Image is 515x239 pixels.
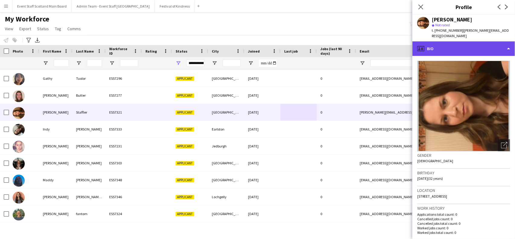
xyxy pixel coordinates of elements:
img: Gathy Tuolor [13,73,25,85]
span: [STREET_ADDRESS] [417,194,447,199]
h3: Profile [412,3,515,11]
span: Status [37,26,49,31]
div: [DATE] [244,222,281,239]
div: 0 [317,104,356,121]
span: Applicant [176,195,194,199]
button: Open Filter Menu [176,60,181,66]
div: [PERSON_NAME][EMAIL_ADDRESS][DOMAIN_NAME] [356,104,477,121]
span: Applicant [176,93,194,98]
div: [PERSON_NAME] [39,205,72,222]
span: Last job [284,49,298,53]
div: [DATE] [244,70,281,87]
div: ESS7333 [106,121,142,137]
div: Jedburgh [208,138,244,154]
div: [PERSON_NAME] [72,172,106,188]
div: ESS7321 [106,104,142,121]
span: [DEMOGRAPHIC_DATA] [417,159,453,163]
div: 0 [317,138,356,154]
div: [EMAIL_ADDRESS][DOMAIN_NAME] [356,70,477,87]
button: Open Filter Menu [360,60,365,66]
div: [DATE] [244,155,281,171]
div: [EMAIL_ADDRESS][DOMAIN_NAME] [356,155,477,171]
input: Last Name Filter Input [87,60,102,67]
div: [GEOGRAPHIC_DATA] [208,172,244,188]
div: [EMAIL_ADDRESS][DOMAIN_NAME] [356,87,477,104]
div: Bio [412,41,515,56]
div: [EMAIL_ADDRESS][DOMAIN_NAME] [356,205,477,222]
div: [EMAIL_ADDRESS][DOMAIN_NAME] [356,138,477,154]
div: [PERSON_NAME] [39,104,72,121]
div: 0 [317,155,356,171]
div: ESS7348 [106,172,142,188]
h3: Birthday [417,170,510,176]
p: Applications total count: 0 [417,212,510,217]
p: Worked jobs total count: 0 [417,230,510,235]
h3: Gender [417,153,510,158]
button: Open Filter Menu [212,60,217,66]
div: Indy [39,121,72,137]
div: [EMAIL_ADDRESS][DOMAIN_NAME] [356,189,477,205]
img: Crew avatar or photo [417,61,510,151]
div: ESS7281 [106,222,142,239]
span: [DATE] (32 years) [417,176,443,181]
div: 0 [317,222,356,239]
input: First Name Filter Input [54,60,69,67]
div: [GEOGRAPHIC_DATA] [208,205,244,222]
input: Joined Filter Input [259,60,277,67]
div: [PERSON_NAME] [72,222,106,239]
div: Mehreen [39,222,72,239]
span: First Name [43,49,61,53]
div: [GEOGRAPHIC_DATA] [208,104,244,121]
div: ESS7303 [106,155,142,171]
span: Applicant [176,127,194,132]
img: Maddy Anderson Morris [13,175,25,187]
span: Comms [67,26,81,31]
input: Workforce ID Filter Input [120,60,138,67]
button: Admin Team - Event Staff [GEOGRAPHIC_DATA] [72,0,155,12]
div: 0 [317,172,356,188]
a: Export [17,25,33,33]
div: [PERSON_NAME] [72,155,106,171]
div: 0 [317,205,356,222]
div: [DATE] [244,189,281,205]
span: My Workforce [5,15,49,24]
span: Applicant [176,76,194,81]
span: City [212,49,219,53]
input: Email Filter Input [370,60,473,67]
div: Maddy [39,172,72,188]
div: ESS7324 [106,205,142,222]
p: Cancelled jobs total count: 0 [417,221,510,226]
div: Gathy [39,70,72,87]
p: Cancelled jobs count: 0 [417,217,510,221]
div: [GEOGRAPHIC_DATA] [208,222,244,239]
div: 0 [317,70,356,87]
div: [PERSON_NAME] [39,87,72,104]
span: Status [176,49,187,53]
span: Rating [145,49,157,53]
input: City Filter Input [223,60,241,67]
div: Open photos pop-in [498,139,510,151]
div: Tuolor [72,70,106,87]
div: Lochgelly [208,189,244,205]
div: ESS7277 [106,87,142,104]
div: [PERSON_NAME] [PHONE_NUMBER] [72,189,106,205]
div: [EMAIL_ADDRESS][DOMAIN_NAME] [356,222,477,239]
app-action-btn: Advanced filters [25,37,32,44]
div: ESS7296 [106,70,142,87]
button: Open Filter Menu [43,60,48,66]
img: martha fantom [13,208,25,221]
div: [PERSON_NAME] [432,17,472,22]
div: 0 [317,87,356,104]
div: 0 [317,189,356,205]
div: [GEOGRAPHIC_DATA] [208,70,244,87]
div: ESS7346 [106,189,142,205]
img: Hannah Butter [13,90,25,102]
span: Workforce ID [109,47,131,56]
img: Hannah Staffler [13,107,25,119]
button: Open Filter Menu [109,60,115,66]
span: t. [PHONE_NUMBER] [432,28,463,33]
div: [DATE] [244,205,281,222]
div: Staffler [72,104,106,121]
img: Kerry Stewart [13,141,25,153]
div: [GEOGRAPHIC_DATA] [208,155,244,171]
